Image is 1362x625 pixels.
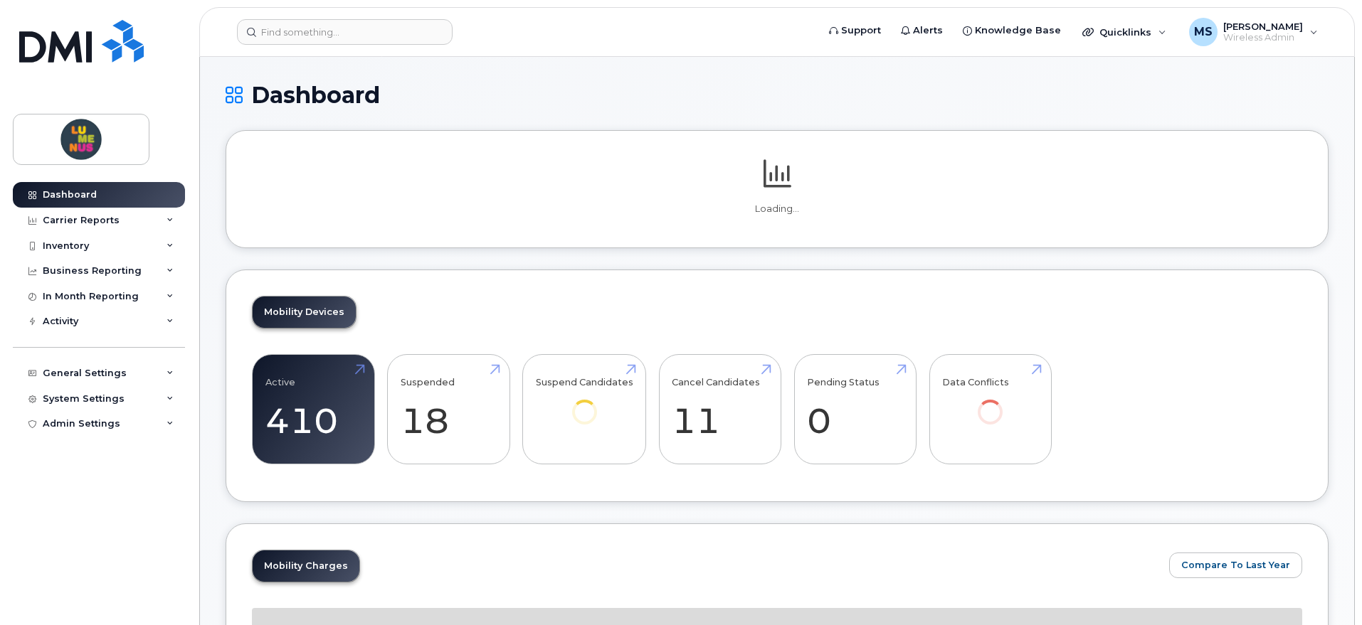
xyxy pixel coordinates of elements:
[401,363,497,456] a: Suspended 18
[253,550,359,582] a: Mobility Charges
[252,203,1302,215] p: Loading...
[1181,558,1290,572] span: Compare To Last Year
[1169,552,1302,578] button: Compare To Last Year
[807,363,903,456] a: Pending Status 0
[536,363,633,444] a: Suspend Candidates
[265,363,361,456] a: Active 410
[942,363,1038,444] a: Data Conflicts
[226,82,1329,107] h1: Dashboard
[253,297,356,328] a: Mobility Devices
[672,363,768,456] a: Cancel Candidates 11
